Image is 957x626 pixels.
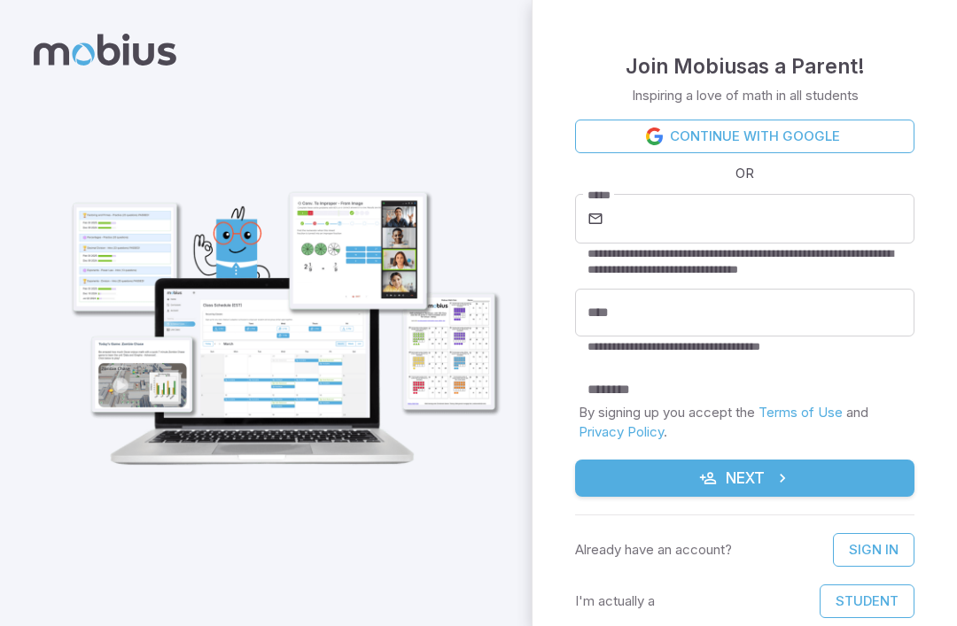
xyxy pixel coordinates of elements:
button: Student [820,584,914,618]
p: Already have an account? [575,540,732,560]
h4: Join Mobius as a Parent ! [626,50,865,82]
p: Inspiring a love of math in all students [632,86,859,105]
a: Sign In [833,533,914,567]
p: I'm actually a [575,591,655,611]
a: Terms of Use [759,404,843,421]
a: Privacy Policy [579,423,664,440]
span: OR [731,164,759,183]
a: Continue with Google [575,120,914,153]
button: Next [575,460,914,497]
img: parent_1-illustration [50,142,510,479]
p: By signing up you accept the and . [579,403,911,442]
